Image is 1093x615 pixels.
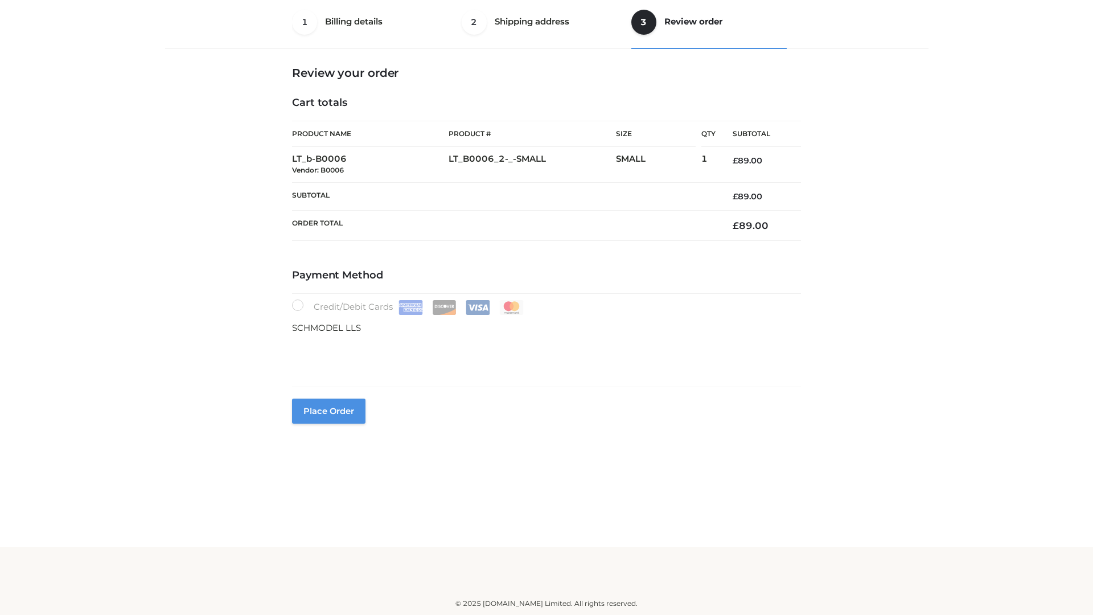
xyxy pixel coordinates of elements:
[733,155,762,166] bdi: 89.00
[292,321,801,335] p: SCHMODEL LLS
[716,121,801,147] th: Subtotal
[466,300,490,315] img: Visa
[292,211,716,241] th: Order Total
[449,147,616,183] td: LT_B0006_2-_-SMALL
[292,269,801,282] h4: Payment Method
[733,220,769,231] bdi: 89.00
[733,191,762,202] bdi: 89.00
[398,300,423,315] img: Amex
[701,121,716,147] th: Qty
[292,182,716,210] th: Subtotal
[616,147,701,183] td: SMALL
[701,147,716,183] td: 1
[292,97,801,109] h4: Cart totals
[733,155,738,166] span: £
[290,333,799,374] iframe: Secure payment input frame
[292,147,449,183] td: LT_b-B0006
[499,300,524,315] img: Mastercard
[733,220,739,231] span: £
[292,399,365,424] button: Place order
[169,598,924,609] div: © 2025 [DOMAIN_NAME] Limited. All rights reserved.
[432,300,457,315] img: Discover
[292,121,449,147] th: Product Name
[292,66,801,80] h3: Review your order
[733,191,738,202] span: £
[292,300,525,315] label: Credit/Debit Cards
[292,166,344,174] small: Vendor: B0006
[449,121,616,147] th: Product #
[616,121,696,147] th: Size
